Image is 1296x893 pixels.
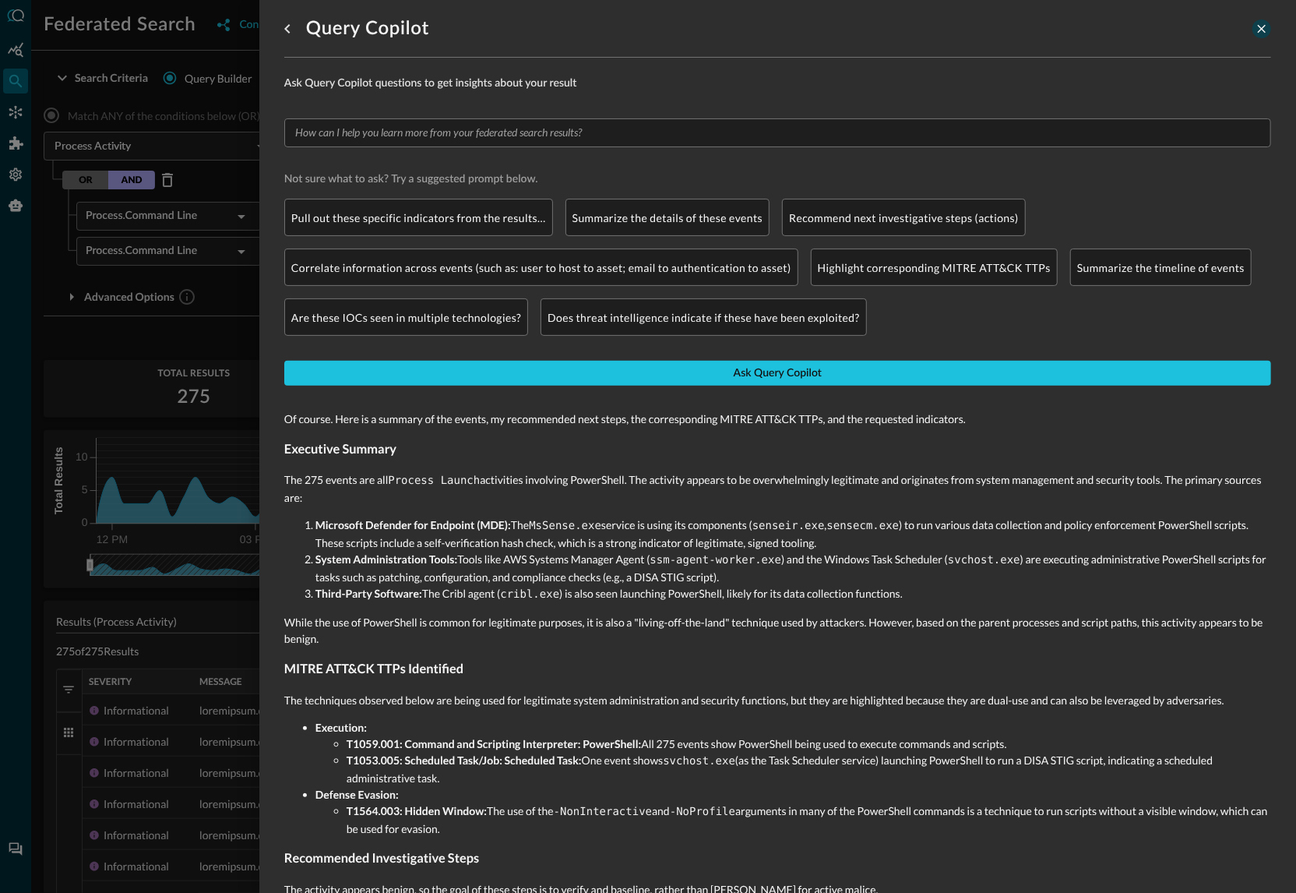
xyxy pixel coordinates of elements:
li: Tools like AWS Systems Manager Agent ( ) and the Windows Task Scheduler ( ) are executing adminis... [315,551,1271,585]
li: All 275 events show PowerShell being used to execute commands and scripts. [347,736,1271,752]
strong: T1059.001: Command and Scripting Interpreter: PowerShell: [347,737,641,750]
strong: T1053.005: Scheduled Task/Job: Scheduled Task: [347,754,582,767]
li: The Cribl agent ( ) is also seen launching PowerShell, likely for its data collection functions. [315,585,1271,603]
strong: Executive Summary [284,442,396,457]
code: MsSense.exe [529,520,601,532]
div: Pull out these specific indicators from the results… [284,199,553,236]
div: Ask Query Copilot [734,364,822,383]
strong: Recommended Investigative Steps [284,851,479,866]
code: svchost.exe [663,755,735,768]
p: Are these IOCs seen in multiple technologies? [291,309,521,326]
p: Summarize the details of these events [572,210,763,226]
div: Correlate information across events (such as: user to host to asset; email to authentication to a... [284,249,798,286]
p: While the use of PowerShell is common for legitimate purposes, it is also a "living-off-the-land"... [284,614,1271,647]
span: Ask Query Copilot questions to get insights about your result [284,76,1271,94]
div: Are these IOCs seen in multiple technologies? [284,298,528,336]
p: Highlight corresponding MITRE ATT&CK TTPs [818,259,1051,276]
button: Ask Query Copilot [284,361,1271,386]
p: Does threat intelligence indicate if these have been exploited? [548,309,860,326]
code: cribl.exe [500,588,559,601]
div: Recommend next investigative steps (actions) [782,199,1026,236]
p: The 275 events are all activities involving PowerShell. The activity appears to be overwhelmingly... [284,471,1271,506]
li: The service is using its components ( , ) to run various data collection and policy enforcement P... [315,517,1271,551]
code: senseir.exe [752,520,825,532]
button: close-drawer [1252,19,1271,38]
code: -NoProfile [670,806,735,818]
p: Correlate information across events (such as: user to host to asset; email to authentication to a... [291,259,791,276]
div: Summarize the timeline of events [1070,249,1252,286]
input: How can I help you learn more from your federated search results? [289,123,1264,143]
li: The use of the and arguments in many of the PowerShell commands is a technique to run scripts wit... [347,803,1271,837]
strong: System Administration Tools: [315,552,457,566]
p: The techniques observed below are being used for legitimate system administration and security fu... [284,692,1271,708]
strong: T1564.003: Hidden Window: [347,804,487,817]
p: Of course. Here is a summary of the events, my recommended next steps, the corresponding MITRE AT... [284,411,1271,427]
strong: Microsoft Defender for Endpoint (MDE): [315,518,511,531]
strong: Defense Evasion: [315,788,399,801]
code: svchost.exe [948,554,1020,567]
code: sensecm.exe [827,520,900,532]
p: Pull out these specific indicators from the results… [291,210,546,226]
p: Summarize the timeline of events [1077,259,1245,276]
div: Does threat intelligence indicate if these have been exploited? [541,298,867,336]
code: ssm-agent-worker.exe [650,554,782,567]
li: One event shows (as the Task Scheduler service) launching PowerShell to run a DISA STIG script, i... [347,752,1271,786]
p: Recommend next investigative steps (actions) [789,210,1019,226]
code: Process Launch [388,475,480,487]
strong: Execution: [315,721,367,734]
h1: Query Copilot [306,16,429,41]
strong: MITRE ATT&CK TTPs Identified [284,662,463,676]
strong: Third-Party Software: [315,587,422,600]
button: go back [275,16,300,41]
span: Not sure what to ask? Try a suggested prompt below. [284,172,1271,186]
div: Summarize the details of these events [565,199,770,236]
div: Highlight corresponding MITRE ATT&CK TTPs [811,249,1058,286]
code: -NonInteractive [554,806,652,818]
